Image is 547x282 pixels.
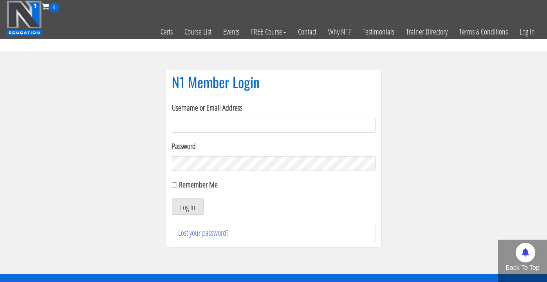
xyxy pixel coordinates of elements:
a: 0 [42,1,59,11]
a: Terms & Conditions [453,13,514,51]
label: Remember Me [179,179,218,190]
h1: N1 Member Login [172,74,375,90]
a: Events [217,13,245,51]
a: Why N1? [322,13,357,51]
span: 0 [49,3,59,13]
a: Contact [292,13,322,51]
a: FREE Course [245,13,292,51]
img: n1-education [6,0,42,36]
a: Testimonials [357,13,400,51]
label: Password [172,140,375,152]
a: Course List [179,13,217,51]
a: Certs [155,13,179,51]
label: Username or Email Address [172,102,375,114]
a: Lost your password? [178,227,229,238]
a: Trainer Directory [400,13,453,51]
a: Log In [514,13,541,51]
button: Log In [172,198,204,215]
